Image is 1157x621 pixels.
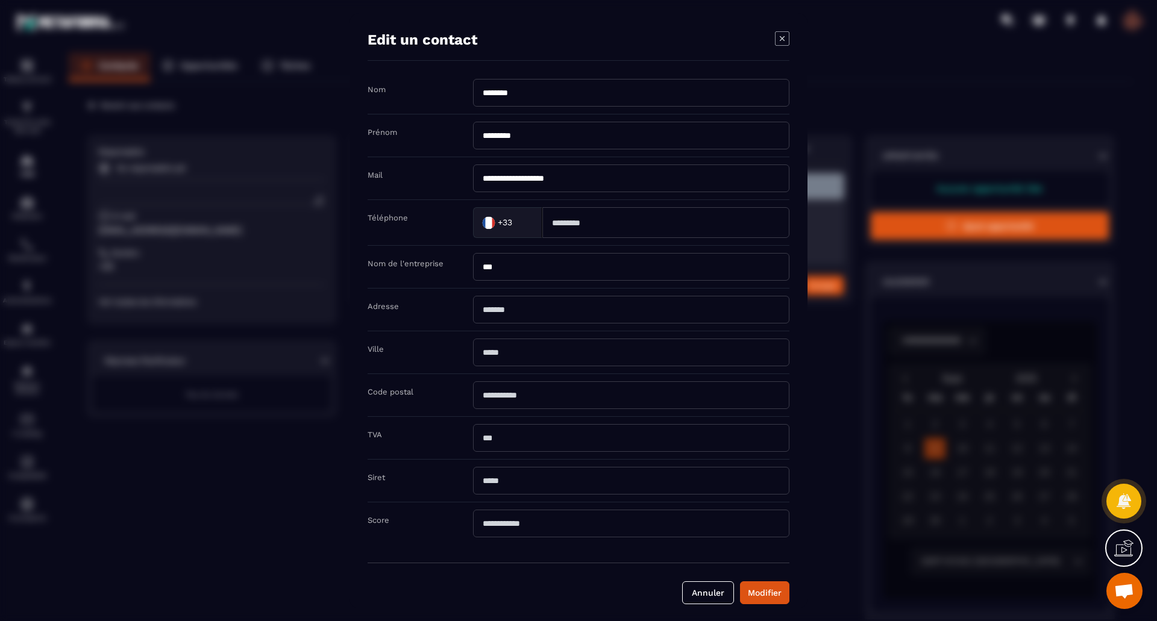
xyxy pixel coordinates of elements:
label: Code postal [368,387,413,396]
img: Country Flag [477,210,501,234]
span: +33 [498,216,512,228]
button: Modifier [740,581,789,604]
label: Ville [368,345,384,354]
h4: Edit un contact [368,31,477,48]
label: Nom [368,85,386,94]
input: Search for option [515,213,530,231]
label: Nom de l'entreprise [368,259,444,268]
label: Prénom [368,128,397,137]
label: Téléphone [368,213,408,222]
label: Siret [368,473,385,482]
button: Annuler [682,581,734,604]
label: TVA [368,430,382,439]
div: Ouvrir le chat [1106,573,1143,609]
label: Mail [368,170,383,179]
div: Search for option [473,207,542,238]
label: Adresse [368,302,399,311]
label: Score [368,516,389,525]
